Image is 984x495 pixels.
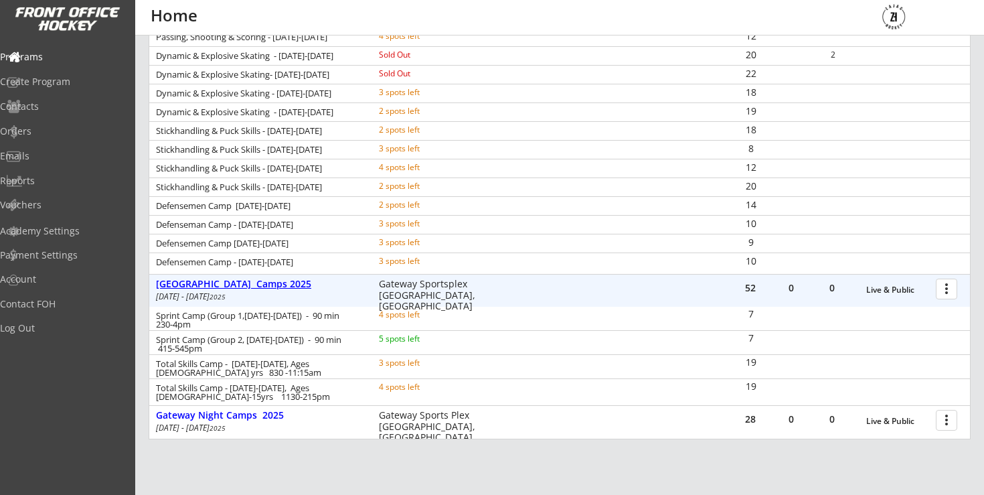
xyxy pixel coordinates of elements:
[730,415,770,424] div: 28
[731,358,770,367] div: 19
[156,384,361,401] div: Total Skills Camp - [DATE]-[DATE], Ages [DEMOGRAPHIC_DATA]-15yrs 1130-215pm
[210,292,226,301] em: 2025
[379,257,465,265] div: 3 spots left
[156,89,361,98] div: Dynamic & Explosive Skating - [DATE]-[DATE]
[812,415,852,424] div: 0
[156,311,361,329] div: Sprint Camp (Group 1,[DATE]-[DATE]) - 90 min 230-4pm
[731,182,770,191] div: 20
[156,70,361,79] div: Dynamic & Explosive Skating- [DATE]-[DATE]
[731,382,770,391] div: 19
[771,415,811,424] div: 0
[731,50,770,60] div: 20
[156,293,361,301] div: [DATE] - [DATE]
[730,283,770,293] div: 52
[379,383,465,391] div: 4 spots left
[156,258,361,267] div: Defensemen Camp - [DATE]-[DATE]
[379,220,465,228] div: 3 spots left
[379,335,465,343] div: 5 spots left
[731,219,770,228] div: 10
[731,107,770,116] div: 19
[156,164,361,173] div: Stickhandling & Puck Skills - [DATE]-[DATE]
[156,279,365,290] div: [GEOGRAPHIC_DATA] Camps 2025
[771,283,811,293] div: 0
[379,182,465,190] div: 2 spots left
[210,423,226,433] em: 2025
[731,144,770,153] div: 8
[156,336,361,353] div: Sprint Camp (Group 2, [DATE]-[DATE]) - 90 min 415-545pm
[379,32,465,40] div: 4 spots left
[731,238,770,247] div: 9
[379,70,465,78] div: Sold Out
[156,239,361,248] div: Defensemen Camp [DATE]-[DATE]
[156,127,361,135] div: Stickhandling & Puck Skills - [DATE]-[DATE]
[379,410,484,443] div: Gateway Sports Plex [GEOGRAPHIC_DATA], [GEOGRAPHIC_DATA]
[156,410,365,421] div: Gateway Night Camps 2025
[156,202,361,210] div: Defensemen Camp [DATE]-[DATE]
[936,410,957,431] button: more_vert
[156,220,361,229] div: Defenseman Camp - [DATE]-[DATE]
[379,311,465,319] div: 4 spots left
[731,88,770,97] div: 18
[731,163,770,172] div: 12
[379,51,465,59] div: Sold Out
[866,417,929,426] div: Live & Public
[379,279,484,312] div: Gateway Sportsplex [GEOGRAPHIC_DATA], [GEOGRAPHIC_DATA]
[379,88,465,96] div: 3 spots left
[731,257,770,266] div: 10
[379,126,465,134] div: 2 spots left
[379,107,465,115] div: 2 spots left
[156,33,361,42] div: Passing, Shooting & Scoring - [DATE]-[DATE]
[156,360,361,377] div: Total Skills Camp - [DATE]-[DATE], Ages [DEMOGRAPHIC_DATA] yrs 830 -11:15am
[731,31,770,41] div: 12
[379,238,465,246] div: 3 spots left
[379,201,465,209] div: 2 spots left
[731,69,770,78] div: 22
[731,309,770,319] div: 7
[866,285,929,295] div: Live & Public
[156,183,361,192] div: Stickhandling & Puck Skills - [DATE]-[DATE]
[936,279,957,299] button: more_vert
[379,145,465,153] div: 3 spots left
[731,125,770,135] div: 18
[731,200,770,210] div: 14
[156,424,361,432] div: [DATE] - [DATE]
[813,51,853,59] div: 2
[156,52,361,60] div: Dynamic & Explosive Skating - [DATE]-[DATE]
[731,334,770,343] div: 7
[379,359,465,367] div: 3 spots left
[379,163,465,171] div: 4 spots left
[156,145,361,154] div: Stickhandling & Puck Skills - [DATE]-[DATE]
[812,283,852,293] div: 0
[156,108,361,117] div: Dynamic & Explosive Skating - [DATE]-[DATE]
